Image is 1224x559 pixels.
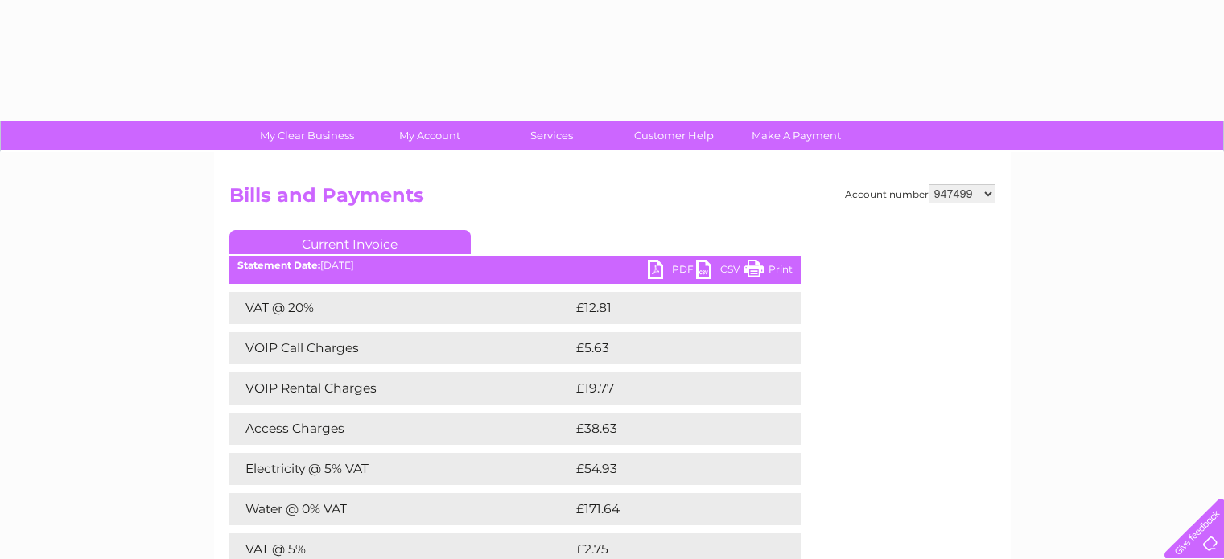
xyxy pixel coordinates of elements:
[744,260,793,283] a: Print
[572,332,763,364] td: £5.63
[485,121,618,150] a: Services
[229,230,471,254] a: Current Invoice
[237,259,320,271] b: Statement Date:
[845,184,995,203] div: Account number
[229,184,995,215] h2: Bills and Payments
[572,413,769,445] td: £38.63
[229,372,572,405] td: VOIP Rental Charges
[608,121,740,150] a: Customer Help
[229,413,572,445] td: Access Charges
[730,121,863,150] a: Make A Payment
[572,453,769,485] td: £54.93
[572,372,767,405] td: £19.77
[363,121,496,150] a: My Account
[229,453,572,485] td: Electricity @ 5% VAT
[241,121,373,150] a: My Clear Business
[229,260,801,271] div: [DATE]
[229,493,572,525] td: Water @ 0% VAT
[648,260,696,283] a: PDF
[572,493,770,525] td: £171.64
[696,260,744,283] a: CSV
[229,292,572,324] td: VAT @ 20%
[229,332,572,364] td: VOIP Call Charges
[572,292,765,324] td: £12.81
